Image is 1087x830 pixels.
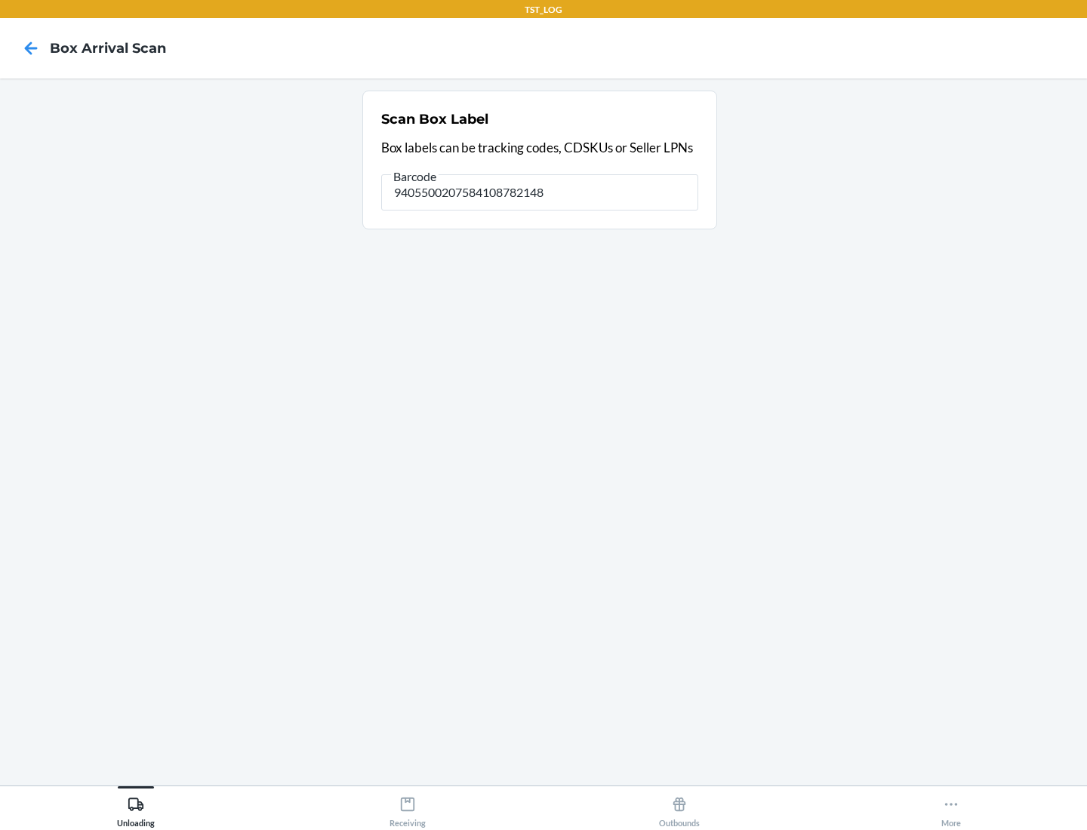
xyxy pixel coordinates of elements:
[391,169,439,184] span: Barcode
[381,174,698,211] input: Barcode
[525,3,562,17] p: TST_LOG
[815,786,1087,828] button: More
[381,109,488,129] h2: Scan Box Label
[117,790,155,828] div: Unloading
[272,786,543,828] button: Receiving
[659,790,700,828] div: Outbounds
[543,786,815,828] button: Outbounds
[381,138,698,158] p: Box labels can be tracking codes, CDSKUs or Seller LPNs
[50,38,166,58] h4: Box Arrival Scan
[941,790,961,828] div: More
[390,790,426,828] div: Receiving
